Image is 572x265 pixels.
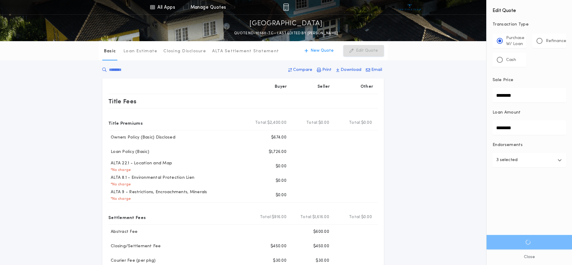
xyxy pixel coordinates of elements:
[260,214,272,220] b: Total:
[318,120,329,126] span: $0.00
[349,120,361,126] b: Total:
[276,163,286,169] p: $0.00
[356,48,378,54] p: Edit Quote
[349,214,361,220] b: Total:
[493,4,566,14] h4: Edit Quote
[313,229,329,235] p: $600.00
[249,19,323,29] p: [GEOGRAPHIC_DATA]
[163,48,206,54] p: Closing Disclosure
[104,48,116,54] p: Basic
[272,214,286,220] span: $916.00
[108,175,194,181] p: ALTA 8.1 - Environmental Protection Lien
[108,149,149,155] p: Loan Policy (Basic)
[315,65,333,75] button: Print
[298,45,340,56] button: New Quote
[322,67,332,73] p: Print
[361,120,372,126] span: $0.00
[487,249,572,265] button: Close
[108,212,146,222] p: Settlement Fees
[108,243,161,249] p: Closing/Settlement Fee
[275,84,287,90] p: Buyer
[493,88,566,102] input: Sale Price
[276,178,286,184] p: $0.00
[364,65,384,75] button: Email
[317,84,330,90] p: Seller
[334,65,363,75] button: Download
[343,45,384,56] button: Edit Quote
[234,30,338,36] p: QUOTE ND-10550-TC - LAST EDITED BY [PERSON_NAME]
[108,168,131,172] p: * No charge
[108,182,131,187] p: * No charge
[493,110,521,116] p: Loan Amount
[286,65,314,75] button: Compare
[267,120,286,126] span: $2,400.00
[271,135,286,141] p: $674.00
[493,153,566,167] button: 3 selected
[313,243,329,249] p: $450.00
[496,157,518,164] p: 3 selected
[360,84,373,90] p: Other
[108,118,143,128] p: Title Premiums
[108,229,138,235] p: Abstract Fee
[311,48,334,54] p: New Quote
[316,258,329,264] p: $30.00
[361,214,372,220] span: $0.00
[108,189,207,195] p: ALTA 9 - Restrictions, Encroachments, Minerals
[212,48,279,54] p: ALTA Settlement Statement
[493,120,566,135] input: Loan Amount
[283,4,289,11] img: img
[108,258,156,264] p: Courier Fee (per pkg)
[276,192,286,198] p: $0.00
[271,243,286,249] p: $450.00
[108,96,137,106] p: Title Fees
[306,120,318,126] b: Total:
[108,135,175,141] p: Owners Policy (Basic) Disclosed
[493,22,566,28] p: Transaction Type
[269,149,286,155] p: $1,726.00
[398,4,421,10] img: vs-icon
[300,214,312,220] b: Total:
[108,196,131,201] p: * No charge
[123,48,157,54] p: Loan Estimate
[255,120,267,126] b: Total:
[506,57,516,63] p: Cash
[108,160,172,166] p: ALTA 22.1 - Location and Map
[493,142,566,148] p: Endorsements
[273,258,286,264] p: $30.00
[493,77,513,83] p: Sale Price
[506,35,524,47] p: Purchase W/ Loan
[371,67,382,73] p: Email
[312,214,329,220] span: $1,616.00
[546,38,566,44] p: Refinance
[293,67,312,73] p: Compare
[341,67,361,73] p: Download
